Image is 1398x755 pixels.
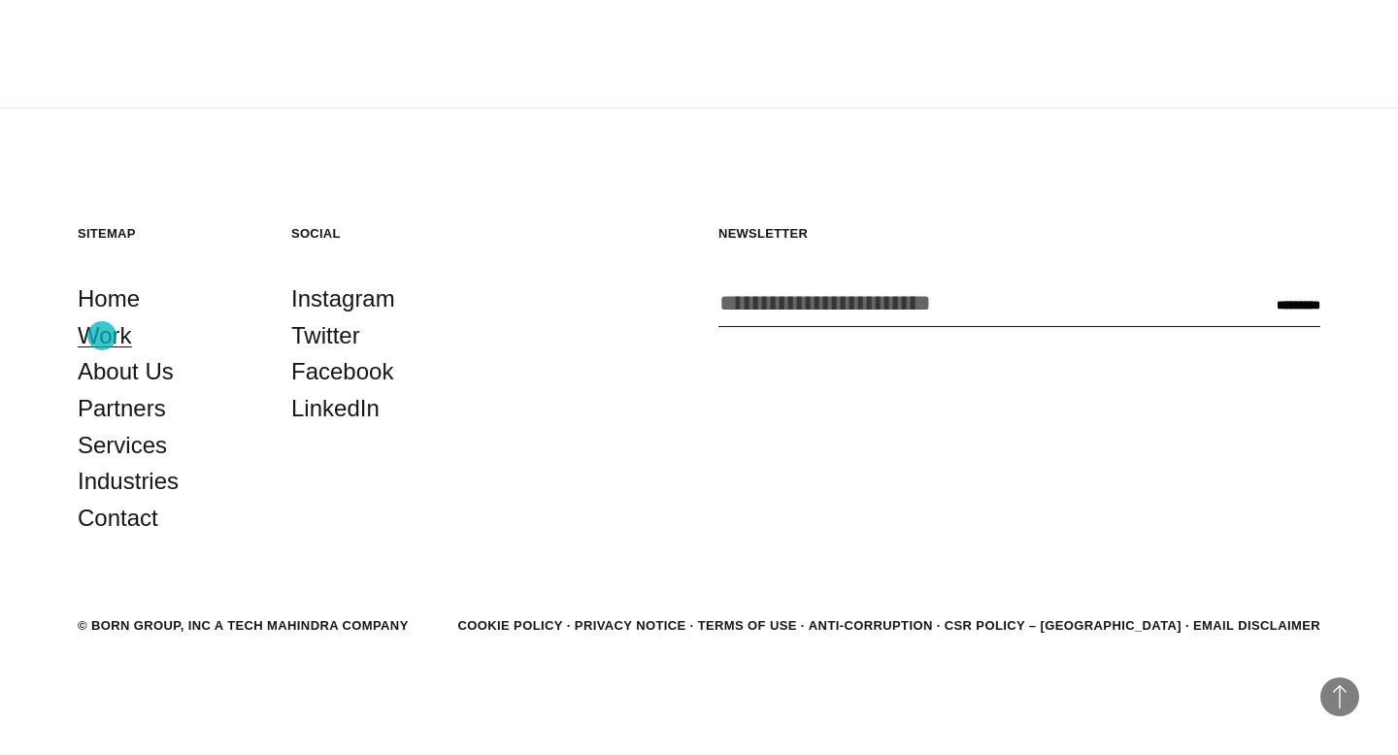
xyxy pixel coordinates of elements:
a: Work [78,317,132,354]
a: Email Disclaimer [1193,618,1320,633]
a: Instagram [291,280,395,317]
a: Cookie Policy [457,618,562,633]
h5: Newsletter [718,225,1320,242]
a: Terms of Use [698,618,797,633]
h5: Sitemap [78,225,252,242]
a: Services [78,427,167,464]
a: Industries [78,463,179,500]
a: Home [78,280,140,317]
a: Privacy Notice [575,618,686,633]
a: LinkedIn [291,390,380,427]
a: CSR POLICY – [GEOGRAPHIC_DATA] [945,618,1182,633]
a: Facebook [291,353,393,390]
a: Twitter [291,317,360,354]
h5: Social [291,225,466,242]
button: Back to Top [1320,677,1359,716]
a: Partners [78,390,166,427]
a: Contact [78,500,158,537]
a: About Us [78,353,174,390]
div: © BORN GROUP, INC A Tech Mahindra Company [78,616,409,636]
a: Anti-Corruption [809,618,933,633]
